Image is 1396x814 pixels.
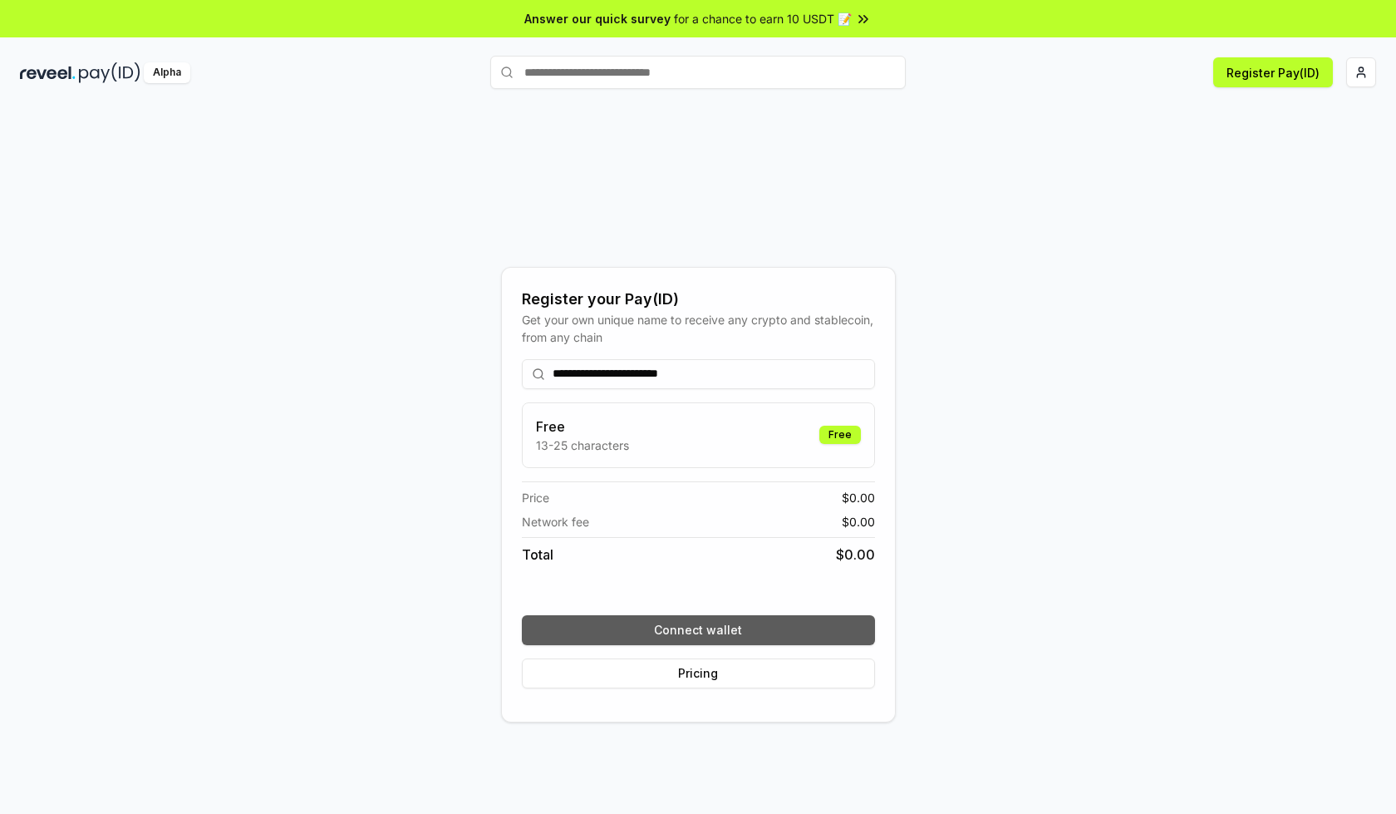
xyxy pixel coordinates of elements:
div: Register your Pay(ID) [522,288,875,311]
div: Free [819,426,861,444]
span: Total [522,545,553,565]
span: Network fee [522,513,589,530]
button: Register Pay(ID) [1213,57,1333,87]
span: Price [522,489,549,506]
span: for a chance to earn 10 USDT 📝 [674,10,852,27]
button: Connect wallet [522,615,875,645]
img: pay_id [79,62,140,83]
span: $ 0.00 [836,545,875,565]
span: $ 0.00 [842,513,875,530]
span: $ 0.00 [842,489,875,506]
h3: Free [536,417,629,437]
p: 13-25 characters [536,437,629,454]
div: Alpha [144,62,190,83]
img: reveel_dark [20,62,76,83]
div: Get your own unique name to receive any crypto and stablecoin, from any chain [522,311,875,346]
button: Pricing [522,659,875,688]
span: Answer our quick survey [524,10,671,27]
